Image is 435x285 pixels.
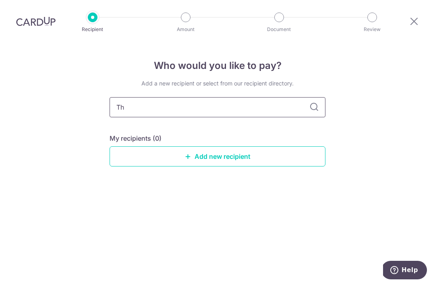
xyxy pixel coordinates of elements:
h5: My recipients (0) [110,133,162,143]
a: Add new recipient [110,146,325,166]
h4: Who would you like to pay? [110,58,325,73]
input: Search for any recipient here [110,97,325,117]
img: CardUp [16,17,56,26]
div: Add a new recipient or select from our recipient directory. [110,79,325,87]
p: Recipient [63,25,122,33]
p: Amount [156,25,215,33]
p: Review [342,25,402,33]
iframe: Opens a widget where you can find more information [383,261,427,281]
p: Document [249,25,309,33]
